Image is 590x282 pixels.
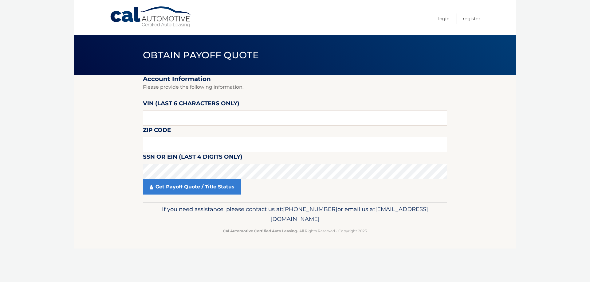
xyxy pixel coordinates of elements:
span: [PHONE_NUMBER] [283,206,337,213]
label: SSN or EIN (last 4 digits only) [143,152,242,164]
a: Login [438,14,450,24]
label: VIN (last 6 characters only) [143,99,239,110]
a: Cal Automotive [110,6,193,28]
strong: Cal Automotive Certified Auto Leasing [223,229,297,233]
a: Register [463,14,480,24]
p: Please provide the following information. [143,83,447,91]
span: Obtain Payoff Quote [143,49,259,61]
h2: Account Information [143,75,447,83]
p: If you need assistance, please contact us at: or email us at [147,204,443,224]
a: Get Payoff Quote / Title Status [143,179,241,195]
p: - All Rights Reserved - Copyright 2025 [147,228,443,234]
label: Zip Code [143,126,171,137]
